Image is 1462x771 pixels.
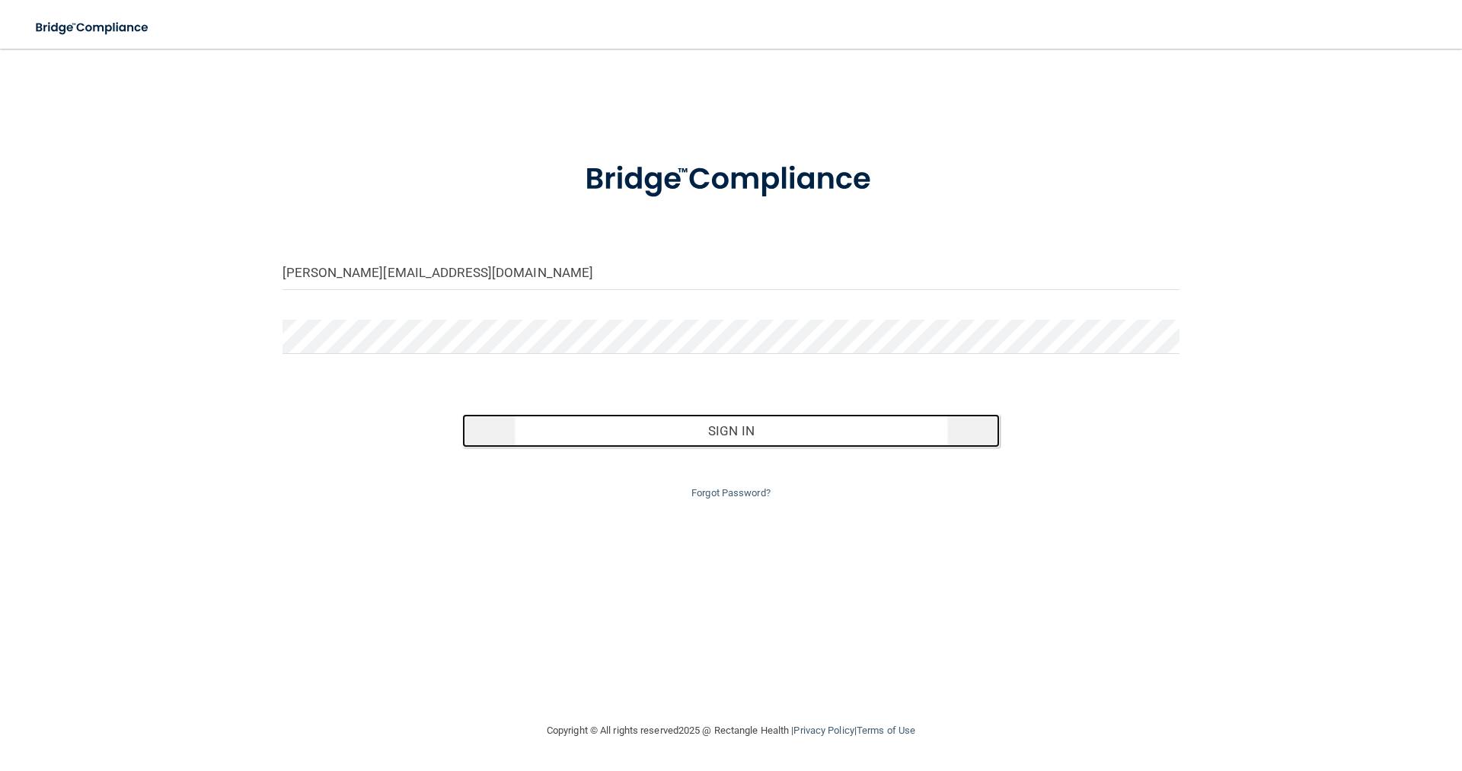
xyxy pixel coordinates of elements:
[554,140,908,219] img: bridge_compliance_login_screen.278c3ca4.svg
[691,487,771,499] a: Forgot Password?
[23,12,163,43] img: bridge_compliance_login_screen.278c3ca4.svg
[462,414,1001,448] button: Sign In
[793,725,854,736] a: Privacy Policy
[453,706,1009,755] div: Copyright © All rights reserved 2025 @ Rectangle Health | |
[857,725,915,736] a: Terms of Use
[283,256,1179,290] input: Email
